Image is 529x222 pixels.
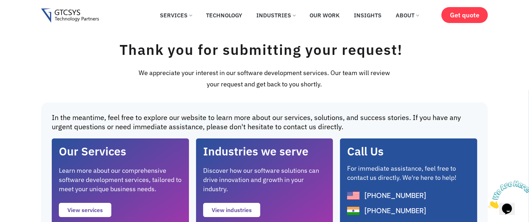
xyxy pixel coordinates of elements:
a: Industries [251,7,301,23]
p: Learn more about our comprehensive software development services, tailored to meet your unique bu... [59,166,182,194]
a: Services [155,7,197,23]
a: Get quote [441,7,488,23]
a: View services [59,203,111,217]
span: [PHONE_NUMBER] [363,205,426,216]
span: View services [67,207,103,213]
a: Our Work [304,7,345,23]
div: We appreciate your interest in our software development services. Our team will review your reque... [80,67,449,97]
p: For immediate assistance, feel free to contact us directly. We're here to help! [347,164,470,182]
h2: Industries we serve [203,146,326,157]
a: View industries [203,203,260,217]
img: Chat attention grabber [3,3,47,31]
a: [PHONE_NUMBER] [347,205,470,217]
a: About [390,7,424,23]
p: In the meantime, feel free to explore our website to learn more about our services, solutions, an... [52,113,477,131]
h2: Call Us [347,146,470,157]
p: Discover how our software solutions can drive innovation and growth in your industry. [203,166,326,194]
img: Gtcsys logo [41,8,99,23]
a: Technology [201,7,247,23]
a: [PHONE_NUMBER] [347,189,470,202]
span: View industries [212,207,252,213]
iframe: chat widget [485,178,529,211]
h2: Our Services [59,146,182,157]
a: Insights [349,7,387,23]
span: Get quote [450,11,479,19]
h1: Thank you for submitting your request! [119,42,402,57]
span: [PHONE_NUMBER] [363,190,426,201]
